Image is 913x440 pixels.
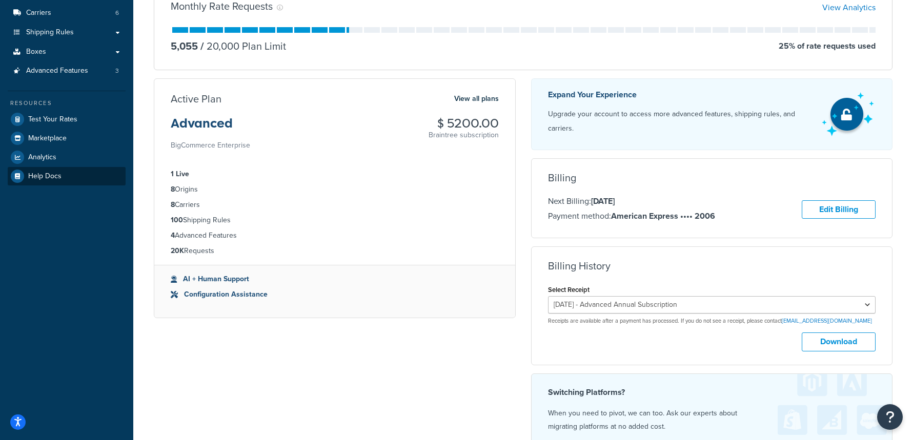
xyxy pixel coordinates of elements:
[429,130,499,140] p: Braintree subscription
[779,39,876,53] p: 25 % of rate requests used
[171,93,221,104] h3: Active Plan
[198,39,286,53] p: 20,000 Plan Limit
[171,215,499,226] li: Shipping Rules
[28,172,62,181] span: Help Docs
[8,61,126,80] li: Advanced Features
[548,88,813,102] p: Expand Your Experience
[548,386,876,399] h4: Switching Platforms?
[8,99,126,108] div: Resources
[8,148,126,166] a: Analytics
[802,332,876,351] button: Download
[548,172,576,183] h3: Billing
[8,110,126,129] a: Test Your Rates
[8,129,126,148] a: Marketplace
[171,245,499,257] li: Requests
[548,407,876,433] p: When you need to pivot, we can too. Ask our experts about migrating platforms at no added cost.
[822,2,876,13] a: View Analytics
[28,134,67,143] span: Marketplace
[8,23,126,42] a: Shipping Rules
[28,115,77,124] span: Test Your Rates
[8,43,126,61] a: Boxes
[802,200,876,219] a: Edit Billing
[548,195,715,208] p: Next Billing:
[26,28,74,37] span: Shipping Rules
[171,39,198,53] p: 5,055
[548,107,813,136] p: Upgrade your account to access more advanced features, shipping rules, and carriers.
[548,209,715,223] p: Payment method:
[782,317,872,325] a: [EMAIL_ADDRESS][DOMAIN_NAME]
[171,184,175,195] strong: 8
[171,117,250,138] h3: Advanced
[531,78,893,150] a: Expand Your Experience Upgrade your account to access more advanced features, shipping rules, and...
[8,61,126,80] a: Advanced Features 3
[171,1,273,12] h3: Monthly Rate Requests
[26,48,46,56] span: Boxes
[26,67,88,75] span: Advanced Features
[171,199,499,211] li: Carriers
[171,245,184,256] strong: 20K
[171,215,183,225] strong: 100
[548,286,590,294] label: Select Receipt
[8,167,126,185] a: Help Docs
[171,230,499,241] li: Advanced Features
[115,9,119,17] span: 6
[115,67,119,75] span: 3
[429,117,499,130] h3: $ 5200.00
[171,289,499,300] li: Configuration Assistance
[171,199,175,210] strong: 8
[548,317,876,325] p: Receipts are available after a payment has processed. If you do not see a receipt, please contact
[877,404,903,430] button: Open Resource Center
[28,153,56,162] span: Analytics
[171,230,175,241] strong: 4
[8,4,126,23] a: Carriers 6
[171,274,499,285] li: AI + Human Support
[200,38,204,54] span: /
[454,92,499,106] a: View all plans
[171,184,499,195] li: Origins
[591,195,615,207] strong: [DATE]
[611,210,715,222] strong: American Express •••• 2006
[171,140,250,151] small: BigCommerce Enterprise
[8,4,126,23] li: Carriers
[26,9,51,17] span: Carriers
[548,260,611,271] h3: Billing History
[171,169,189,179] strong: 1 Live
